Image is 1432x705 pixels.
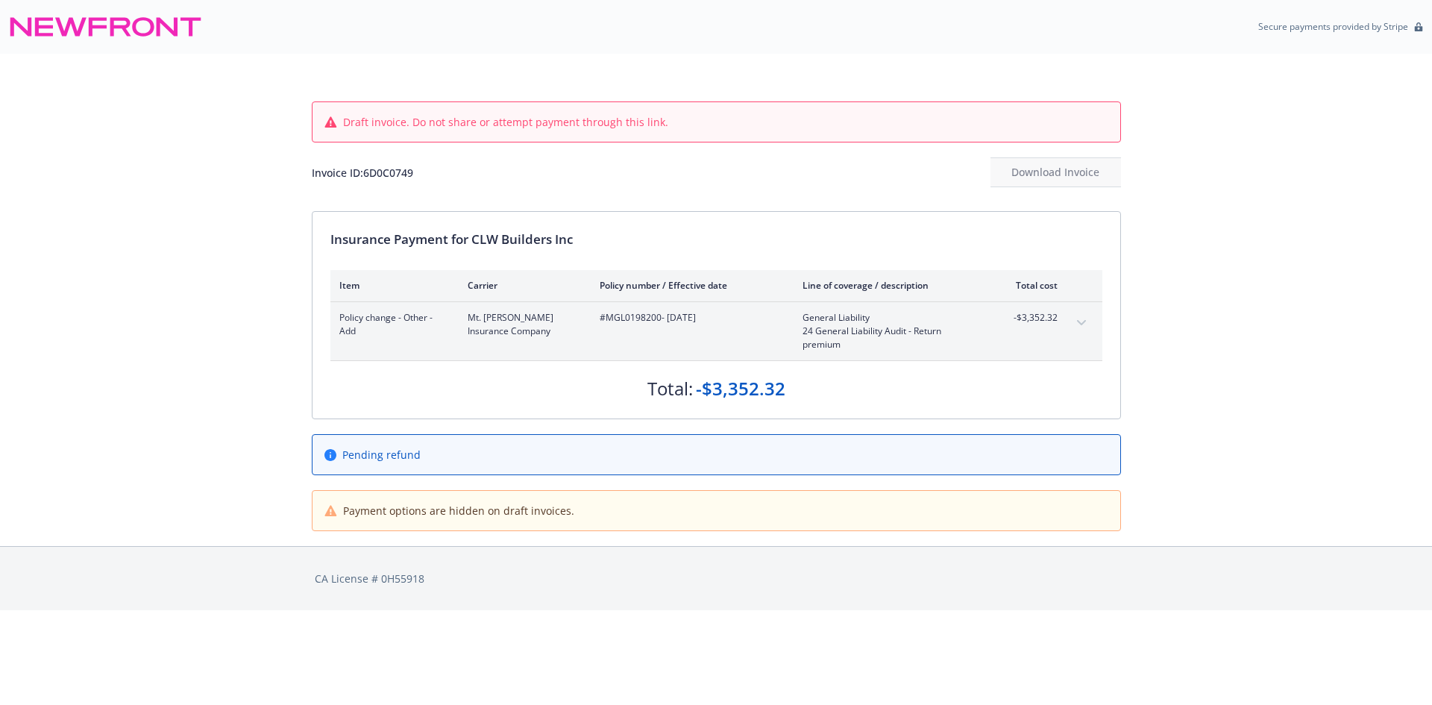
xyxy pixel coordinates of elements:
div: -$3,352.32 [696,376,785,401]
span: Mt. [PERSON_NAME] Insurance Company [468,311,576,338]
div: Invoice ID: 6D0C0749 [312,165,413,181]
span: Draft invoice. Do not share or attempt payment through this link. [343,114,668,130]
button: Download Invoice [990,157,1121,187]
span: Policy change - Other - Add [339,311,444,338]
p: Secure payments provided by Stripe [1258,20,1408,33]
span: General Liability [803,311,978,325]
div: Policy number / Effective date [600,279,779,292]
div: Insurance Payment for CLW Builders Inc [330,230,1102,249]
span: Pending refund [342,447,421,463]
div: Item [339,279,444,292]
span: Payment options are hidden on draft invoices. [343,503,574,518]
button: expand content [1070,311,1093,335]
div: CA License # 0H55918 [315,571,1118,586]
span: -$3,352.32 [1002,311,1058,325]
div: Total: [647,376,693,401]
span: #MGL0198200 - [DATE] [600,311,779,325]
div: Total cost [1002,279,1058,292]
div: Policy change - Other - AddMt. [PERSON_NAME] Insurance Company#MGL0198200- [DATE]General Liabilit... [330,302,1102,360]
span: 24 General Liability Audit - Return premium [803,325,978,351]
span: General Liability24 General Liability Audit - Return premium [803,311,978,351]
div: Line of coverage / description [803,279,978,292]
div: Download Invoice [990,158,1121,187]
div: Carrier [468,279,576,292]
